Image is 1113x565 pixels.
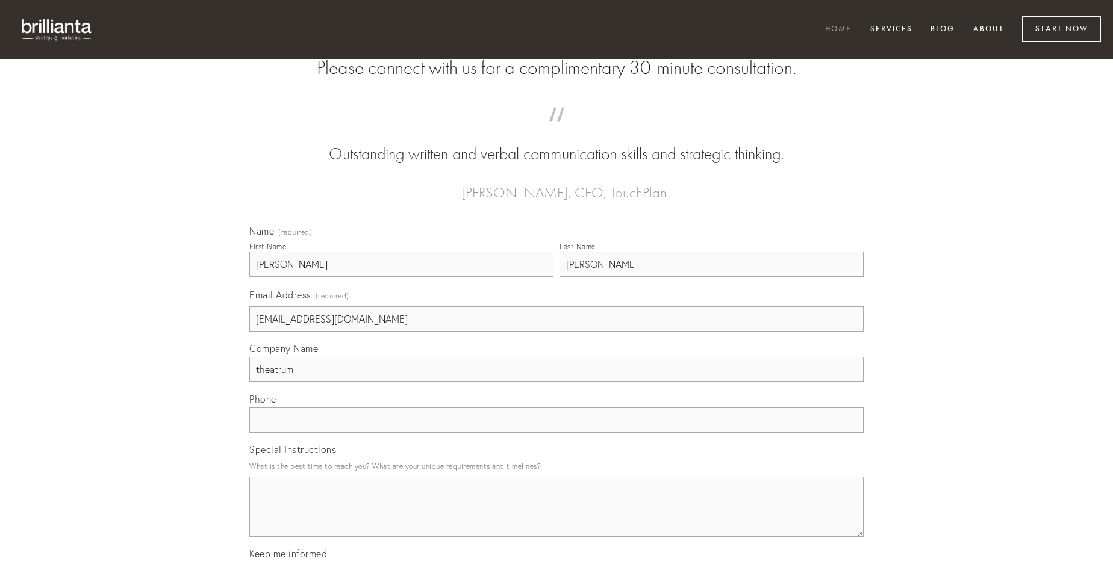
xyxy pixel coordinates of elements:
[249,225,274,237] span: Name
[249,57,864,79] h2: Please connect with us for a complimentary 30-minute consultation.
[965,20,1012,40] a: About
[817,20,859,40] a: Home
[249,289,311,301] span: Email Address
[249,443,336,455] span: Special Instructions
[316,288,349,304] span: (required)
[862,20,920,40] a: Services
[249,242,286,251] div: First Name
[249,393,276,405] span: Phone
[923,20,962,40] a: Blog
[269,166,844,205] figcaption: — [PERSON_NAME], CEO, TouchPlan
[269,119,844,143] span: “
[12,12,102,47] img: brillianta - research, strategy, marketing
[278,229,312,236] span: (required)
[249,342,318,354] span: Company Name
[249,548,327,560] span: Keep me informed
[249,458,864,474] p: What is the best time to reach you? What are your unique requirements and timelines?
[269,119,844,166] blockquote: Outstanding written and verbal communication skills and strategic thinking.
[560,242,596,251] div: Last Name
[1022,16,1101,42] a: Start Now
